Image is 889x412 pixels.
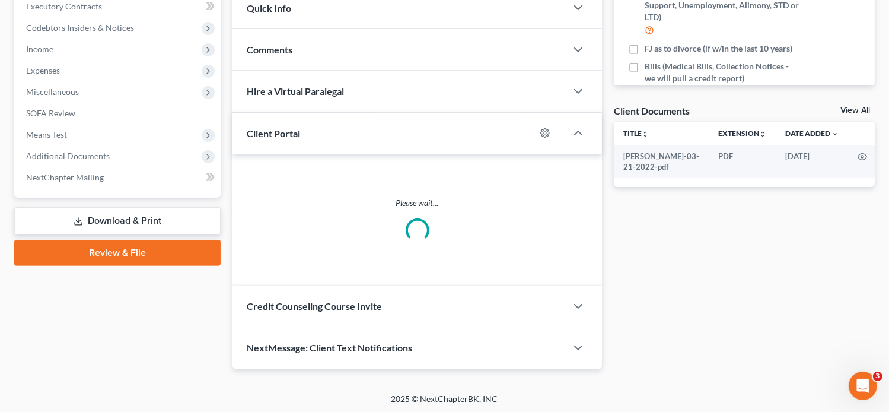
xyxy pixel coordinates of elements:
span: Expenses [26,65,60,75]
a: Download & Print [14,207,221,235]
a: Review & File [14,240,221,266]
span: SOFA Review [26,108,75,118]
span: Bills (Medical Bills, Collection Notices - we will pull a credit report) [645,61,799,84]
span: Client Portal [247,128,300,139]
p: Please wait... [247,197,588,209]
a: NextChapter Mailing [17,167,221,188]
span: Quick Info [247,2,291,14]
a: SOFA Review [17,103,221,124]
td: [DATE] [776,145,848,178]
span: Income [26,44,53,54]
i: expand_more [831,131,839,138]
div: Client Documents [614,104,690,117]
span: NextMessage: Client Text Notifications [247,342,412,353]
span: Miscellaneous [26,87,79,97]
span: Codebtors Insiders & Notices [26,23,134,33]
a: Extensionunfold_more [718,129,766,138]
iframe: Intercom live chat [849,372,877,400]
a: View All [840,106,870,115]
i: unfold_more [759,131,766,138]
span: 3 [873,372,882,381]
td: [PERSON_NAME]-03-21-2022-pdf [614,145,709,178]
span: Additional Documents [26,151,110,161]
i: unfold_more [642,131,649,138]
span: Means Test [26,129,67,140]
td: PDF [709,145,776,178]
span: Comments [247,44,292,55]
a: Date Added expand_more [785,129,839,138]
span: NextChapter Mailing [26,172,104,182]
span: FJ as to divorce (if w/in the last 10 years) [645,43,792,55]
span: Credit Counseling Course Invite [247,300,382,312]
span: Hire a Virtual Paralegal [247,85,344,97]
span: Executory Contracts [26,1,102,11]
a: Titleunfold_more [623,129,649,138]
